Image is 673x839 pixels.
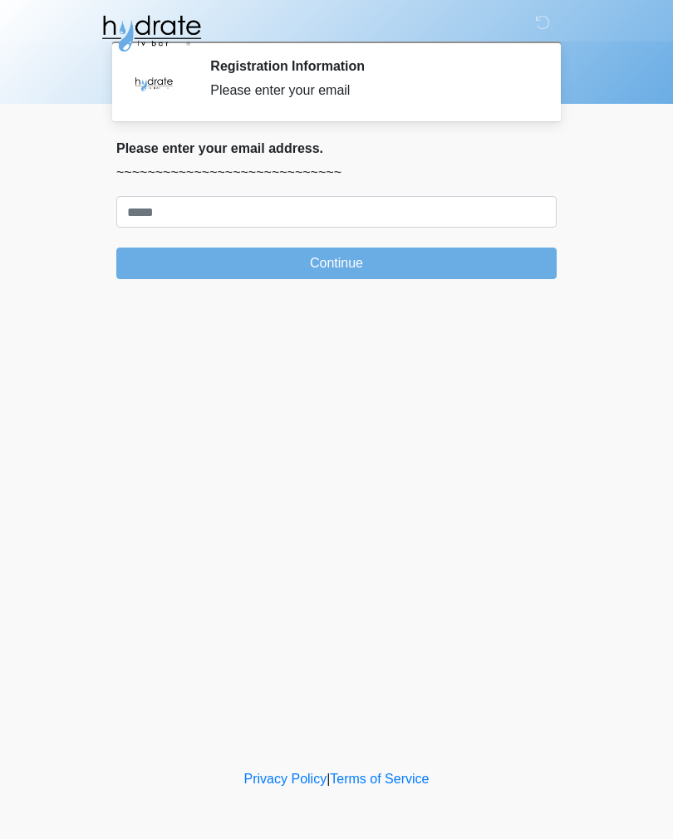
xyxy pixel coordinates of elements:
[244,772,327,786] a: Privacy Policy
[210,81,532,101] div: Please enter your email
[100,12,203,54] img: Hydrate IV Bar - Fort Collins Logo
[116,140,557,156] h2: Please enter your email address.
[129,58,179,108] img: Agent Avatar
[330,772,429,786] a: Terms of Service
[116,163,557,183] p: ~~~~~~~~~~~~~~~~~~~~~~~~~~~~~
[327,772,330,786] a: |
[116,248,557,279] button: Continue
